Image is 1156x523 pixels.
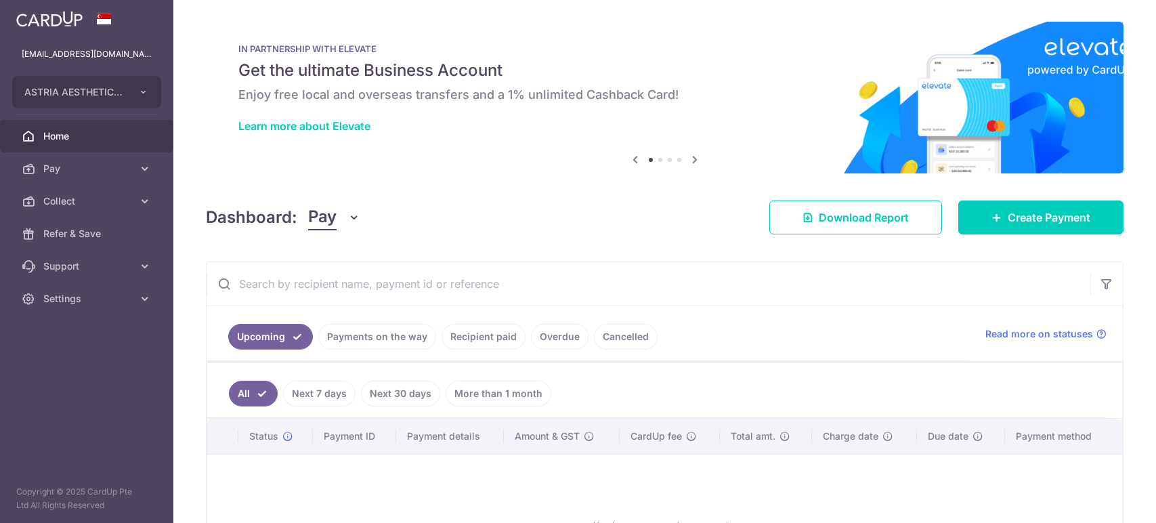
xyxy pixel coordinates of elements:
[769,201,942,234] a: Download Report
[43,162,133,175] span: Pay
[308,205,360,230] button: Pay
[43,194,133,208] span: Collect
[238,43,1091,54] p: IN PARTNERSHIP WITH ELEVATE
[229,381,278,406] a: All
[446,381,551,406] a: More than 1 month
[238,87,1091,103] h6: Enjoy free local and overseas transfers and a 1% unlimited Cashback Card!
[515,430,580,443] span: Amount & GST
[228,324,313,350] a: Upcoming
[318,324,436,350] a: Payments on the way
[1005,419,1122,454] th: Payment method
[1008,209,1090,226] span: Create Payment
[361,381,440,406] a: Next 30 days
[531,324,588,350] a: Overdue
[313,419,396,454] th: Payment ID
[985,327,1093,341] span: Read more on statuses
[206,205,297,230] h4: Dashboard:
[12,76,161,108] button: ASTRIA AESTHETICS PTE. LTD.
[43,227,133,240] span: Refer & Save
[238,119,370,133] a: Learn more about Elevate
[308,205,337,230] span: Pay
[43,129,133,143] span: Home
[283,381,356,406] a: Next 7 days
[207,262,1090,306] input: Search by recipient name, payment id or reference
[594,324,658,350] a: Cancelled
[22,47,152,61] p: [EMAIL_ADDRESS][DOMAIN_NAME]
[630,430,682,443] span: CardUp fee
[823,430,878,443] span: Charge date
[249,430,278,443] span: Status
[396,419,504,454] th: Payment details
[819,209,909,226] span: Download Report
[16,11,83,27] img: CardUp
[731,430,775,443] span: Total amt.
[43,292,133,306] span: Settings
[206,22,1123,173] img: Renovation banner
[24,85,125,99] span: ASTRIA AESTHETICS PTE. LTD.
[238,60,1091,81] h5: Get the ultimate Business Account
[442,324,526,350] a: Recipient paid
[928,430,968,443] span: Due date
[43,259,133,273] span: Support
[985,327,1107,341] a: Read more on statuses
[958,201,1123,234] a: Create Payment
